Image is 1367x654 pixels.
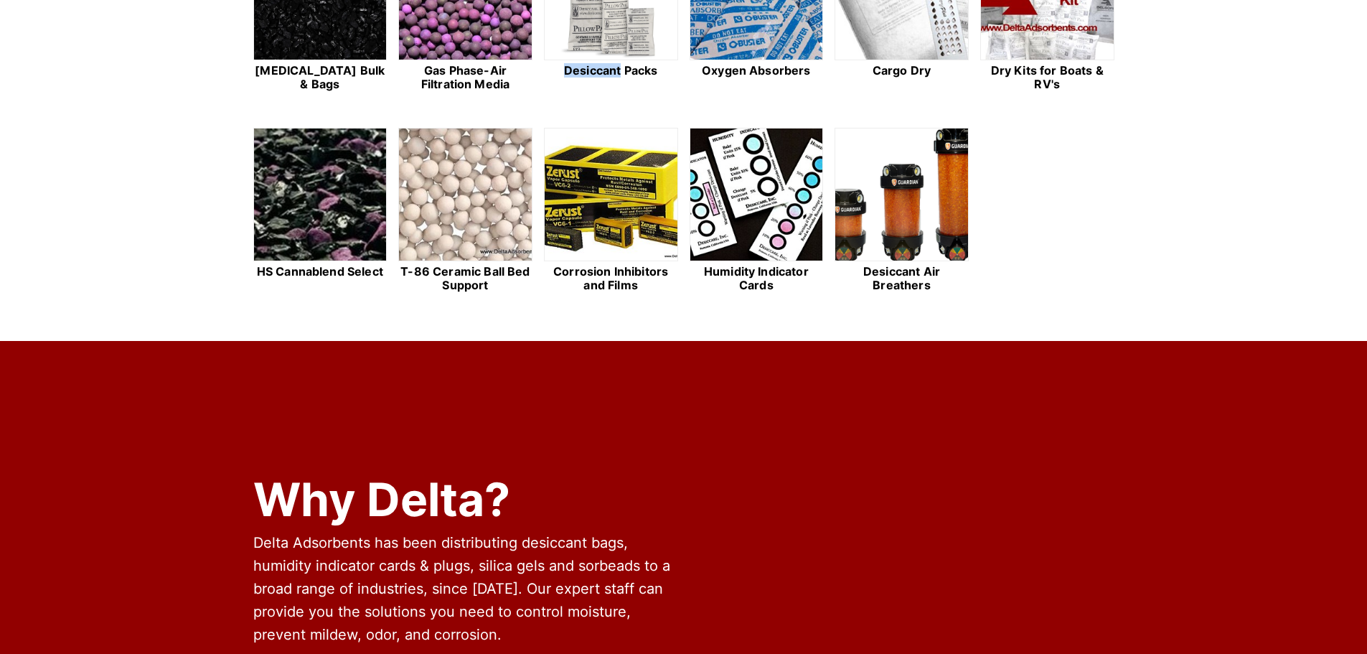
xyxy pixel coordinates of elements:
[253,534,670,643] span: Delta Adsorbents has been distributing desiccant bags, humidity indicator cards & plugs, silica g...
[253,467,678,532] div: Why Delta?
[544,128,678,294] a: Corrosion Inhibitors and Films
[835,128,969,294] a: Desiccant Air Breathers
[253,64,387,91] h2: [MEDICAL_DATA] Bulk & Bags
[398,64,532,91] h2: Gas Phase-Air Filtration Media
[835,64,969,78] h2: Cargo Dry
[544,64,678,78] h2: Desiccant Packs
[253,265,387,279] h2: HS Cannablend Select
[544,265,678,292] h2: Corrosion Inhibitors and Films
[253,128,387,294] a: HS Cannablend Select
[690,265,824,292] h2: Humidity Indicator Cards
[835,265,969,292] h2: Desiccant Air Breathers
[398,128,532,294] a: T-86 Ceramic Ball Bed Support
[690,128,824,294] a: Humidity Indicator Cards
[980,64,1114,91] h2: Dry Kits for Boats & RV's
[398,265,532,292] h2: T-86 Ceramic Ball Bed Support
[690,64,824,78] h2: Oxygen Absorbers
